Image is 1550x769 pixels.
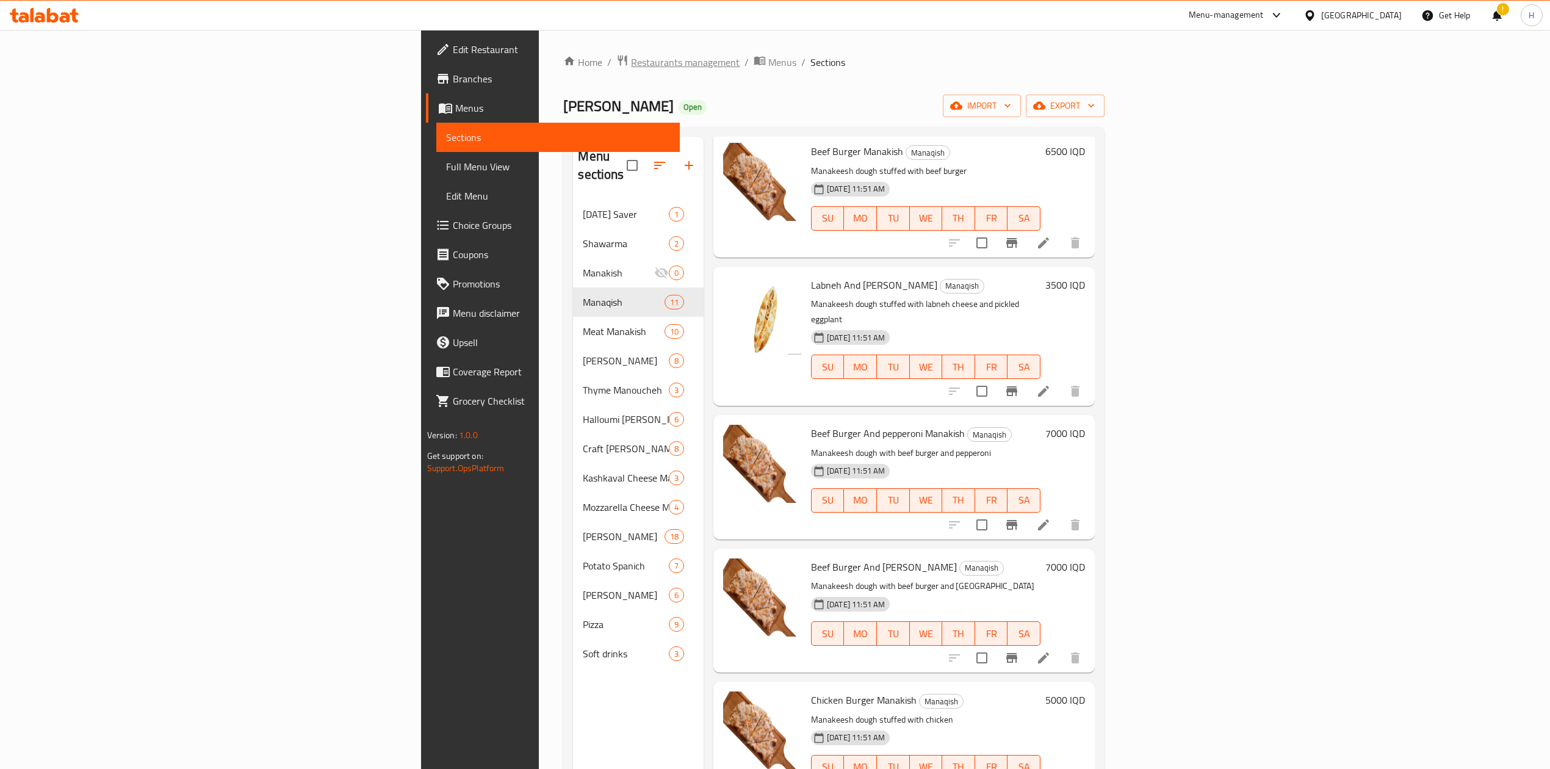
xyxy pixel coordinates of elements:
div: Shawarma [583,236,668,251]
span: TH [947,491,970,509]
div: items [665,529,684,544]
button: TU [877,488,910,513]
div: [PERSON_NAME]18 [573,522,704,551]
button: delete [1061,643,1090,673]
span: Select to update [969,512,995,538]
div: Meat Manakish10 [573,317,704,346]
div: Akawi Cheese Manakish [583,529,664,544]
div: [DATE] Saver1 [573,200,704,229]
span: WE [915,491,938,509]
div: items [669,383,684,397]
span: [PERSON_NAME] [583,588,668,602]
span: Menus [455,101,670,115]
a: Coverage Report [426,357,680,386]
div: items [669,441,684,456]
span: 6 [669,414,683,425]
span: Edit Menu [446,189,670,203]
h6: 7000 IQD [1045,558,1085,576]
span: Meat Manakish [583,324,664,339]
a: Upsell [426,328,680,357]
button: SA [1007,206,1040,231]
h6: 3500 IQD [1045,276,1085,294]
span: Select to update [969,645,995,671]
div: items [669,471,684,485]
img: Beef Burger And Habash Manakish [723,558,801,637]
p: Manakeesh dough with beef burger and [GEOGRAPHIC_DATA] [811,579,1040,594]
span: 3 [669,472,683,484]
span: TU [882,625,905,643]
span: SA [1012,491,1036,509]
a: Edit menu item [1036,518,1051,532]
span: Restaurants management [631,55,740,70]
span: Sections [446,130,670,145]
svg: Inactive section [654,265,669,280]
div: items [669,617,684,632]
button: delete [1061,510,1090,540]
span: Manaqish [960,561,1003,575]
span: [PERSON_NAME] [583,529,664,544]
span: Manaqish [583,295,664,309]
span: Promotions [453,276,670,291]
span: WE [915,625,938,643]
div: Kashkaval Cheese Manakish [583,471,668,485]
div: items [669,558,684,573]
span: Manaqish [906,146,950,160]
h6: 5000 IQD [1045,691,1085,709]
a: Edit Menu [436,181,680,211]
span: Thyme Manoucheh [583,383,668,397]
button: SU [811,355,844,379]
span: Sections [810,55,845,70]
div: Potato Spanich7 [573,551,704,580]
div: items [669,236,684,251]
span: Beef Burger And pepperoni Manakish [811,424,965,442]
span: TH [947,358,970,376]
span: WE [915,209,938,227]
span: [PERSON_NAME] [583,353,668,368]
div: items [669,207,684,222]
span: 10 [665,326,683,338]
div: Soft drinks3 [573,639,704,668]
button: FR [975,621,1008,646]
img: Labneh And Makdous Manakish [723,276,801,355]
a: Grocery Checklist [426,386,680,416]
span: Menu disclaimer [453,306,670,320]
div: items [669,412,684,427]
p: Manakeesh dough stuffed with beef burger [811,164,1040,179]
span: 8 [669,355,683,367]
span: Craft [PERSON_NAME] [583,441,668,456]
button: TH [942,488,975,513]
button: WE [910,206,943,231]
span: MO [849,209,872,227]
div: Halloumi [PERSON_NAME]6 [573,405,704,434]
button: TH [942,355,975,379]
div: Manaqish [919,694,964,709]
span: 6 [669,590,683,601]
span: Coverage Report [453,364,670,379]
span: Sort sections [645,151,674,180]
span: TU [882,491,905,509]
span: Manakish [583,265,654,280]
span: FR [980,209,1003,227]
h6: 7000 IQD [1045,425,1085,442]
button: import [943,95,1021,117]
span: 2 [669,238,683,250]
div: Manaqish [959,561,1004,576]
li: / [801,55,806,70]
button: Branch-specific-item [997,643,1026,673]
span: Choice Groups [453,218,670,233]
span: [DATE] 11:51 AM [822,732,890,743]
span: [DATE] 11:51 AM [822,599,890,610]
li: / [744,55,749,70]
span: SU [816,491,839,509]
span: Mozzarella Cheese Manakish [583,500,668,514]
button: FR [975,355,1008,379]
button: MO [844,621,877,646]
button: WE [910,355,943,379]
span: Labneh And [PERSON_NAME] [811,276,937,294]
div: items [669,500,684,514]
button: SU [811,488,844,513]
span: Branches [453,71,670,86]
